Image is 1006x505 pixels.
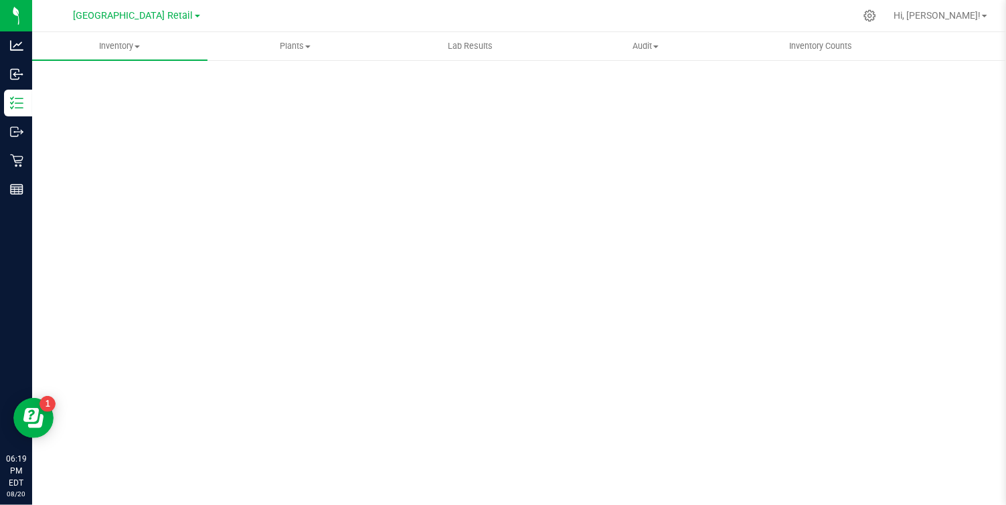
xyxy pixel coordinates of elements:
span: Lab Results [430,40,511,52]
inline-svg: Retail [10,154,23,167]
a: Audit [558,32,734,60]
span: Audit [559,40,733,52]
inline-svg: Inventory [10,96,23,110]
span: [GEOGRAPHIC_DATA] Retail [74,10,193,21]
a: Lab Results [383,32,558,60]
inline-svg: Inbound [10,68,23,81]
a: Inventory Counts [734,32,909,60]
a: Plants [207,32,383,60]
span: Hi, [PERSON_NAME]! [894,10,981,21]
span: Inventory Counts [772,40,871,52]
div: Manage settings [861,9,878,22]
span: Plants [208,40,382,52]
span: Inventory [32,40,207,52]
a: Inventory [32,32,207,60]
inline-svg: Reports [10,183,23,196]
inline-svg: Analytics [10,39,23,52]
p: 08/20 [6,489,26,499]
p: 06:19 PM EDT [6,453,26,489]
iframe: Resource center [13,398,54,438]
iframe: Resource center unread badge [39,396,56,412]
inline-svg: Outbound [10,125,23,138]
